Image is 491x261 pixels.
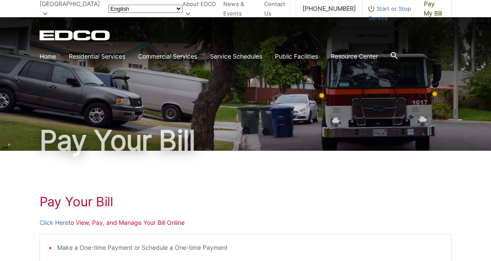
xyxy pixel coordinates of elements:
[69,52,125,61] a: Residential Services
[40,218,452,227] p: to View, Pay, and Manage Your Bill Online
[331,52,378,61] a: Resource Center
[275,52,318,61] a: Public Facilities
[40,194,452,209] h1: Pay Your Bill
[57,243,443,252] li: Make a One-time Payment or Schedule a One-time Payment
[40,30,111,40] a: EDCD logo. Return to the homepage.
[138,52,197,61] a: Commercial Services
[40,52,56,61] a: Home
[40,127,452,154] h1: Pay Your Bill
[40,218,68,227] a: Click Here
[210,52,262,61] a: Service Schedules
[108,5,182,13] select: Select a language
